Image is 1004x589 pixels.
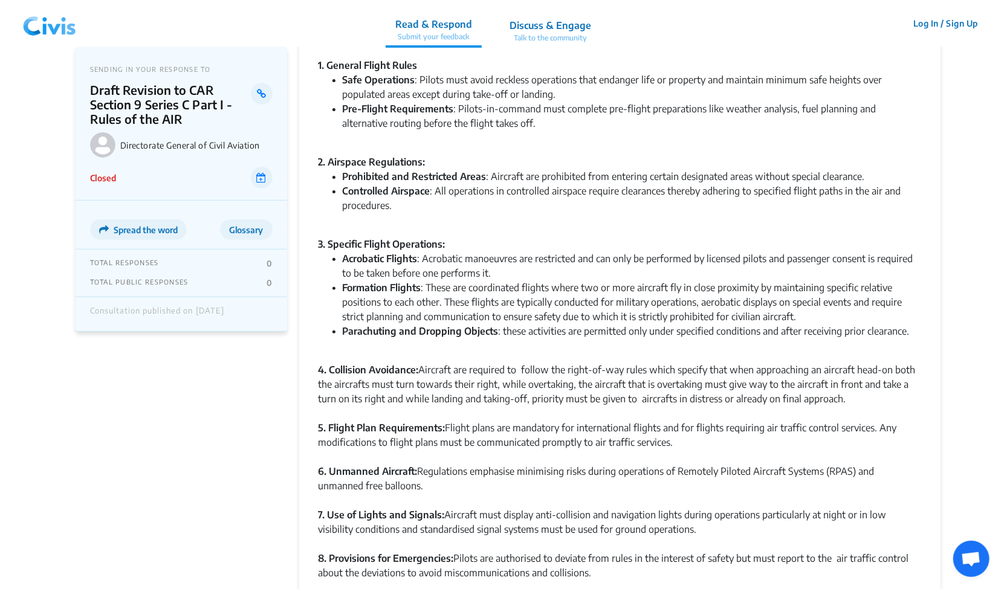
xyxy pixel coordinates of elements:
[395,31,472,42] p: Submit your feedback
[220,219,273,240] button: Glossary
[90,278,189,288] p: TOTAL PUBLIC RESPONSES
[90,259,159,268] p: TOTAL RESPONSES
[343,251,922,280] li: : Acrobatic manoeuvres are restricted and can only be performed by licensed pilots and passenger ...
[343,184,922,227] li: : All operations in controlled airspace require clearances thereby adhering to specified flight p...
[319,364,419,376] strong: 4. Collision Avoidance:
[319,552,454,564] strong: 8. Provisions for Emergencies:
[343,170,487,182] strong: Prohibited and Restricted Areas
[267,278,272,288] p: 0
[18,5,81,42] img: navlogo.png
[510,33,591,43] p: Talk to the community
[90,172,116,184] p: Closed
[510,18,591,33] p: Discuss & Engage
[343,324,922,353] li: : these activities are permitted only under specified conditions and after receiving prior cleara...
[343,74,415,86] strong: Safe Operations
[114,225,178,235] span: Spread the word
[319,59,418,71] strong: 1. General Flight Rules
[319,238,445,250] strong: 3. Specific Flight Operations:
[319,422,445,434] strong: 5. Flight Plan Requirements:
[343,282,421,294] strong: Formation Flights
[343,101,922,145] li: : Pilots-in-command must complete pre-flight preparations like weather analysis, fuel planning an...
[319,509,445,521] strong: 7. Use of Lights and Signals:
[319,465,418,477] strong: 6. Unmanned Aircraft:
[319,507,922,551] div: Aircraft must display anti-collision and navigation lights during operations particularly at nigh...
[343,169,922,184] li: : Aircraft are prohibited from entering certain designated areas without special clearance.
[343,280,922,324] li: : These are coordinated flights where two or more aircraft fly in close proximity by maintaining ...
[953,541,989,577] a: Open chat
[90,132,115,158] img: Directorate General of Civil Aviation logo
[343,185,430,197] strong: Controlled Airspace
[267,259,272,268] p: 0
[343,72,922,101] li: : Pilots must avoid reckless operations that endanger life or property and maintain minimum safe ...
[319,420,922,464] div: Flight plans are mandatory for international flights and for flights requiring air traffic contro...
[90,306,224,322] div: Consultation published on [DATE]
[120,140,273,150] p: Directorate General of Civil Aviation
[905,14,986,33] button: Log In / Sign Up
[319,156,426,168] strong: 2. Airspace Regulations:
[90,83,251,126] p: Draft Revision to CAR Section 9 Series C Part I - Rules of the AIR
[319,551,922,580] div: Pilots are authorised to deviate from rules in the interest of safety but must report to the air ...
[90,65,273,73] p: SENDING IN YOUR RESPONSE TO
[90,219,187,240] button: Spread the word
[395,17,472,31] p: Read & Respond
[343,253,418,265] strong: Acrobatic Flights
[343,325,499,337] strong: Parachuting and Dropping Objects
[319,464,922,507] div: Regulations emphasise minimising risks during operations of Remotely Piloted Aircraft Systems (RP...
[319,362,922,420] div: Aircraft are required to follow the right-of-way rules which specify that when approaching an air...
[229,225,264,235] span: Glossary
[343,103,454,115] strong: Pre-Flight Requirements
